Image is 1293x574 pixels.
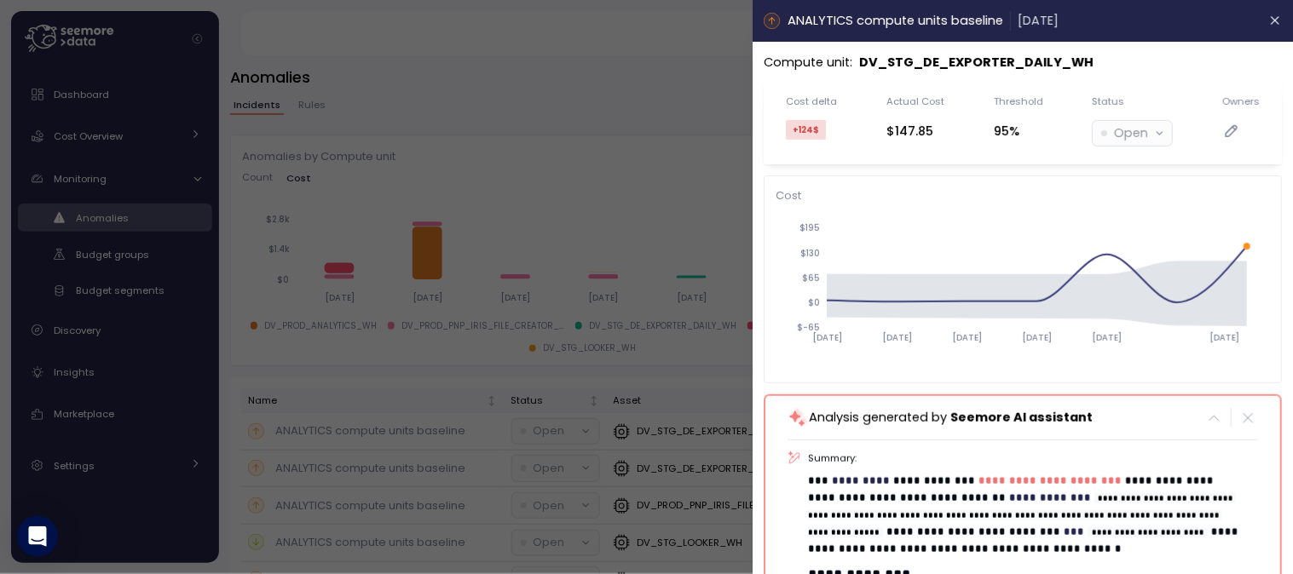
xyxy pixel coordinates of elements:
[950,409,1093,426] span: Seemore AI assistant
[882,332,912,343] tspan: [DATE]
[788,11,1003,31] p: ANALYTICS compute units baseline
[812,332,842,343] tspan: [DATE]
[809,408,1093,428] p: Analysis generated by
[786,95,837,108] div: Cost delta
[886,95,944,108] div: Actual Cost
[994,122,1043,141] div: 95%
[1115,123,1149,143] p: Open
[886,122,944,141] div: $147.85
[809,451,1258,465] p: Summary:
[1094,121,1173,146] button: Open
[1222,95,1260,108] div: Owners
[786,120,826,141] div: +124 $
[1093,95,1125,108] div: Status
[1022,332,1052,343] tspan: [DATE]
[776,187,1270,204] p: Cost
[800,248,820,259] tspan: $130
[1018,11,1059,31] p: [DATE]
[797,323,820,334] tspan: $-65
[808,298,820,309] tspan: $0
[17,516,58,557] div: Open Intercom Messenger
[1209,332,1239,343] tspan: [DATE]
[994,95,1043,108] div: Threshold
[802,273,820,284] tspan: $65
[952,332,982,343] tspan: [DATE]
[764,53,852,72] p: Compute unit :
[859,53,1094,72] p: DV_STG_DE_EXPORTER_DAILY_WH
[1092,332,1122,343] tspan: [DATE]
[799,223,820,234] tspan: $195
